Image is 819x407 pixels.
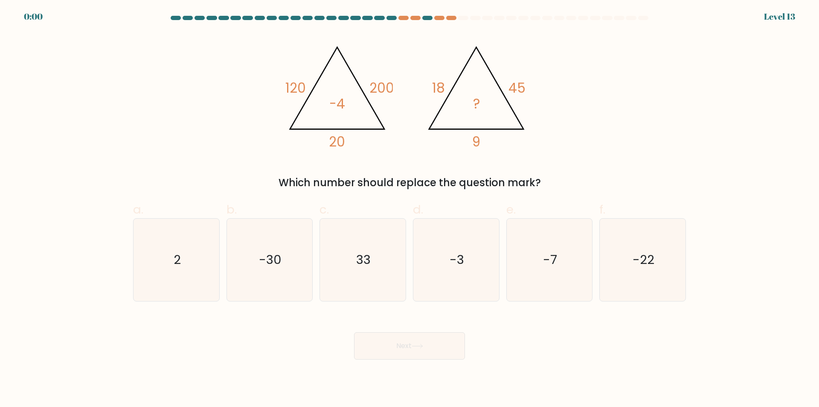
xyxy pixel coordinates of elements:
[319,201,329,218] span: c.
[357,252,371,269] text: 33
[432,79,445,97] tspan: 18
[354,332,465,360] button: Next
[24,10,43,23] div: 0:00
[506,201,516,218] span: e.
[227,201,237,218] span: b.
[508,79,526,97] tspan: 45
[473,94,480,113] tspan: ?
[450,252,464,269] text: -3
[259,252,282,269] text: -30
[369,79,394,97] tspan: 200
[543,252,557,269] text: -7
[138,175,681,190] div: Which number should replace the question mark?
[472,132,480,151] tspan: 9
[413,201,423,218] span: d.
[764,10,795,23] div: Level 13
[599,201,605,218] span: f.
[174,252,181,269] text: 2
[133,201,143,218] span: a.
[285,79,306,97] tspan: 120
[329,132,345,151] tspan: 20
[633,252,654,269] text: -22
[329,94,345,113] tspan: -4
